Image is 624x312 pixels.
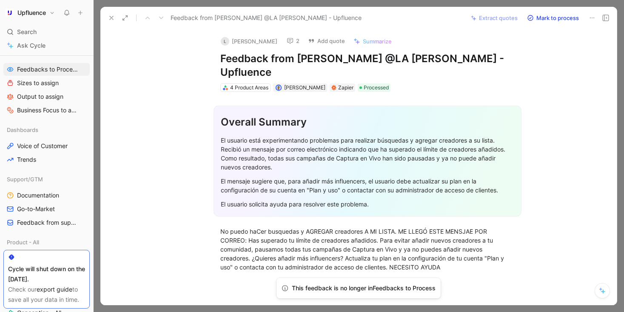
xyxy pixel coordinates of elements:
span: Search [17,27,37,37]
div: Search [3,26,90,38]
a: Ask Cycle [3,39,90,52]
div: Check our to save all your data in time. [8,284,85,305]
span: Product - All [7,238,39,246]
span: Ask Cycle [17,40,46,51]
a: Business Focus to assign [3,104,90,117]
button: Extract quotes [467,12,521,24]
span: Feedback from [PERSON_NAME] @LA [PERSON_NAME] - Upfluence [171,13,362,23]
div: El mensaje sugiere que, para añadir más influencers, el usuario debe actualizar su plan en la con... [221,177,514,195]
div: Zapier [338,83,353,92]
img: Upfluence [6,9,14,17]
div: Support/GTMDocumentationGo-to-MarketFeedback from support [3,173,90,229]
div: Cycle will shut down on the [DATE]. [8,264,85,284]
a: Feedbacks to Process [3,63,90,76]
img: avatar [276,85,281,90]
button: L[PERSON_NAME] [217,35,281,48]
span: Go-to-Market [17,205,55,213]
div: Support/GTM [3,173,90,186]
div: Product - All [3,236,90,249]
a: Go-to-Market [3,203,90,215]
a: Sizes to assign [3,77,90,89]
a: Feedback from support [3,216,90,229]
span: Feedback from support [17,218,78,227]
a: Trends [3,153,90,166]
button: UpfluenceUpfluence [3,7,57,19]
h1: Upfluence [17,9,46,17]
div: Processed [358,83,390,92]
div: DashboardsVoice of CustomerTrends [3,123,90,166]
a: export guide [37,286,72,293]
span: This feedback is no longer in Feedbacks to Process [292,284,436,292]
span: Trends [17,155,36,164]
div: 4 Product Areas [230,83,268,92]
span: Business Focus to assign [17,106,79,114]
button: 2 [283,35,303,47]
div: No puedo haCer busquedas y AGREGAR creadores A MI LISTA. ME LLEGÓ ESTE MENSJAE POR CORREO: Has su... [220,227,515,272]
h1: Feedback from [PERSON_NAME] @LA [PERSON_NAME] - Upfluence [220,52,515,79]
div: El usuario solicita ayuda para resolver este problema. [221,200,514,209]
div: Dashboards [3,123,90,136]
span: Dashboards [7,126,38,134]
a: Output to assign [3,90,90,103]
span: Processed [364,83,389,92]
span: Sizes to assign [17,79,59,87]
span: Summarize [363,37,392,45]
span: [PERSON_NAME] [284,84,325,91]
div: El usuario está experimentando problemas para realizar búsquedas y agregar creadores a su lista. ... [221,136,514,172]
span: Documentation [17,191,59,200]
a: Voice of Customer [3,140,90,152]
span: Support/GTM [7,175,43,183]
button: Summarize [350,35,396,47]
span: Output to assign [17,92,63,101]
button: Mark to process [523,12,583,24]
div: Overall Summary [221,114,514,130]
div: ProcessFeedbacks to ProcessSizes to assignOutput to assignBusiness Focus to assign [3,47,90,117]
span: Voice of Customer [17,142,68,150]
div: L [221,37,229,46]
a: Documentation [3,189,90,202]
button: Add quote [304,35,349,47]
span: Feedbacks to Process [17,65,78,74]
